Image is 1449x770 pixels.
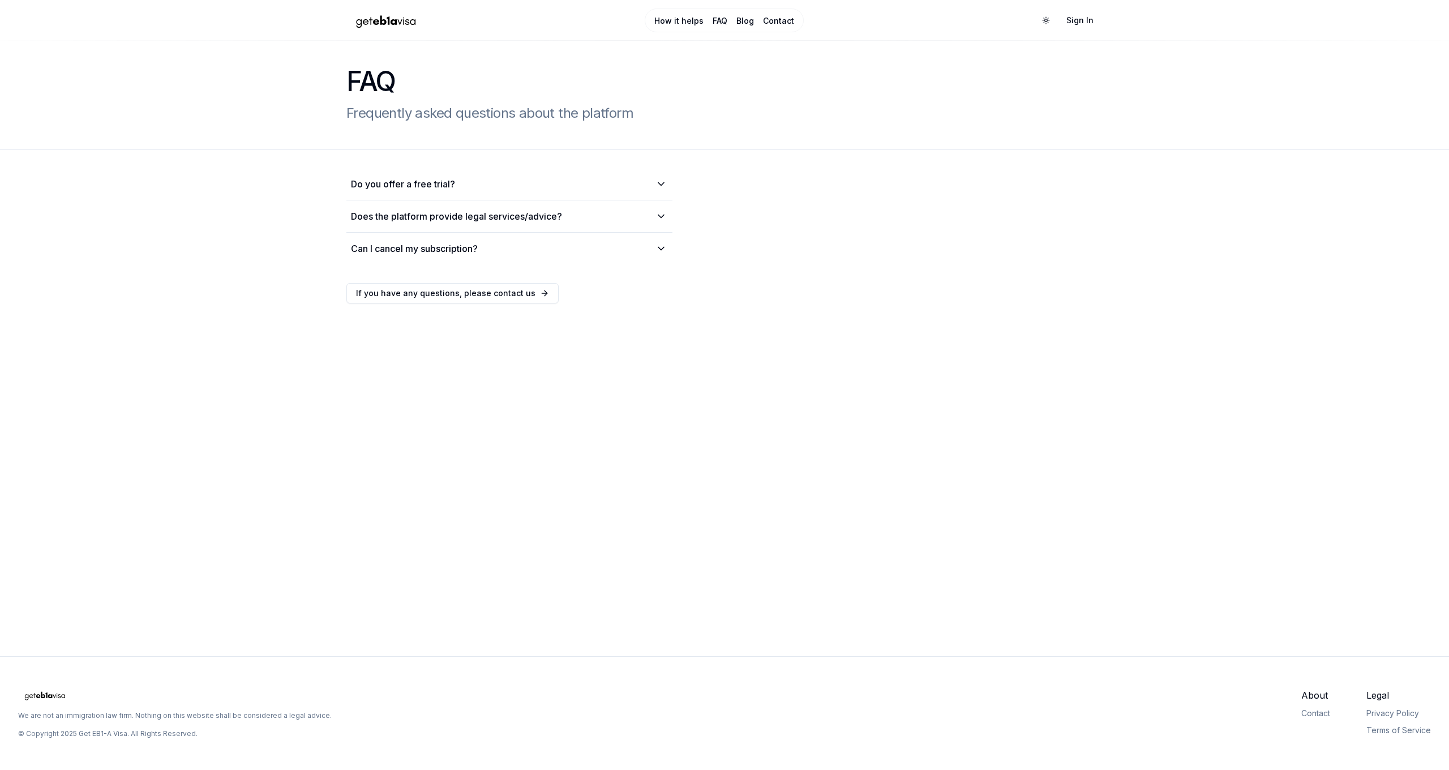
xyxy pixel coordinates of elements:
[18,688,332,702] a: Home Page
[346,68,1103,95] h1: FAQ
[763,15,794,27] a: Contact
[1366,725,1431,735] a: Terms of Service
[346,104,1103,122] h2: Frequently asked questions about the platform
[346,11,598,31] a: Home Page
[351,242,668,255] summary: Can I cancel my subscription?
[654,15,704,27] a: How it helps
[736,15,754,27] a: Blog
[351,209,562,223] h2: Does the platform provide legal services/advice?
[18,711,332,720] p: We are not an immigration law firm. Nothing on this website shall be considered a legal advice.
[645,8,804,32] nav: Main
[18,729,198,738] p: © Copyright 2025 Get EB1-A Visa. All Rights Reserved.
[713,15,727,27] a: FAQ
[1366,688,1431,702] span: Legal
[346,11,426,31] img: geteb1avisa logo
[18,688,72,702] img: geteb1avisa logo
[351,177,668,191] summary: Do you offer a free trial?
[1366,708,1419,718] a: Privacy Policy
[356,288,535,299] span: If you have any questions, please contact us
[351,177,455,191] h2: Do you offer a free trial?
[351,242,478,255] h2: Can I cancel my subscription?
[1301,688,1330,702] span: About
[1057,10,1103,31] a: Sign In
[1301,708,1330,718] a: Contact
[346,283,559,303] a: If you have any questions, please contact us
[351,209,668,223] summary: Does the platform provide legal services/advice?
